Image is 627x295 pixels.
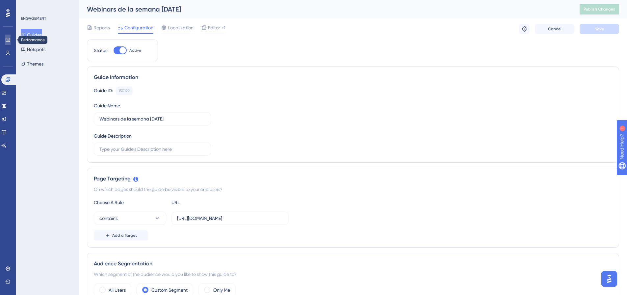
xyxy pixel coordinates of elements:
div: Choose A Rule [94,199,166,206]
input: Type your Guide’s Description here [99,146,205,153]
div: Audience Segmentation [94,260,612,268]
span: Editor [208,24,220,32]
div: Status: [94,46,108,54]
button: Save [580,24,619,34]
input: yourwebsite.com/path [177,215,283,222]
button: Themes [21,58,43,70]
span: Reports [93,24,110,32]
div: Which segment of the audience would you like to show this guide to? [94,270,612,278]
div: Webinars de la semana [DATE] [87,5,563,14]
iframe: UserGuiding AI Assistant Launcher [599,269,619,289]
button: Publish Changes [580,4,619,14]
span: Active [129,48,141,53]
div: Guide Information [94,73,612,81]
span: Configuration [124,24,153,32]
label: Only Me [213,286,230,294]
span: Save [595,26,604,32]
div: 150122 [118,88,130,94]
div: URL [171,199,244,206]
button: contains [94,212,166,225]
span: Add a Target [112,233,137,238]
button: Hotspots [21,43,45,55]
span: Need Help? [15,2,41,10]
label: All Users [109,286,126,294]
div: Guide Name [94,102,120,110]
div: On which pages should the guide be visible to your end users? [94,185,612,193]
button: Guides [21,29,42,41]
button: Add a Target [94,230,148,241]
span: contains [99,214,118,222]
label: Custom Segment [151,286,188,294]
div: Guide ID: [94,87,113,95]
div: Page Targeting [94,175,612,183]
div: 1 [46,3,48,9]
span: Publish Changes [584,7,615,12]
div: Guide Description [94,132,132,140]
button: Cancel [535,24,574,34]
span: Localization [168,24,194,32]
input: Type your Guide’s Name here [99,115,205,122]
span: Cancel [548,26,562,32]
div: ENGAGEMENT [21,16,46,21]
